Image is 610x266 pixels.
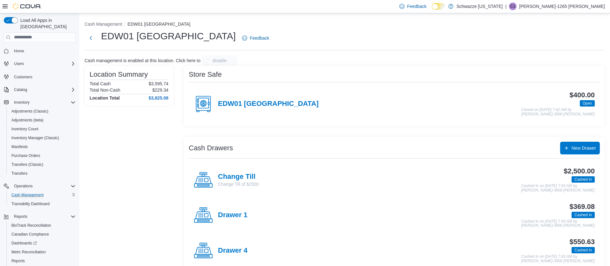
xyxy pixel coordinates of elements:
span: Cashed In [572,212,595,218]
span: Transfers [11,171,27,176]
span: Inventory Manager (Classic) [11,135,59,140]
span: Inventory Count [11,127,38,132]
button: EDW01 [GEOGRAPHIC_DATA] [127,22,190,27]
button: Transfers [6,169,78,178]
a: Transfers (Classic) [9,161,46,168]
a: Home [11,47,27,55]
a: BioTrack Reconciliation [9,222,54,229]
button: Manifests [6,142,78,151]
h4: EDW01 [GEOGRAPHIC_DATA] [218,100,319,108]
a: Inventory Count [9,125,41,133]
span: Cashed In [574,247,592,253]
h1: EDW01 [GEOGRAPHIC_DATA] [101,30,236,42]
button: Cash Management [85,22,122,27]
button: Metrc Reconciliation [6,248,78,256]
span: Dashboards [9,239,76,247]
span: Adjustments (beta) [11,118,44,123]
a: Traceabilty Dashboard [9,200,52,208]
input: Dark Mode [432,3,445,10]
h4: Location Total [90,95,120,101]
span: Cashed In [574,212,592,218]
a: Dashboards [9,239,39,247]
h3: Store Safe [189,71,222,78]
span: Catalog [14,87,27,92]
span: Transfers [9,170,76,177]
p: [PERSON_NAME]-1265 [PERSON_NAME] [519,3,605,10]
p: $229.34 [152,88,168,93]
button: Catalog [1,85,78,94]
a: Metrc Reconciliation [9,248,48,256]
h3: Location Summary [90,71,148,78]
span: disable [213,57,227,64]
button: Operations [11,182,35,190]
span: Customers [11,73,76,81]
span: Cash Management [9,191,76,199]
a: Adjustments (Classic) [9,107,51,115]
a: Adjustments (beta) [9,116,46,124]
span: Metrc Reconciliation [9,248,76,256]
a: Inventory Manager (Classic) [9,134,62,142]
a: Dashboards [6,239,78,248]
span: Dashboards [11,241,37,246]
p: Change Till of $2500 [218,181,259,187]
span: Operations [11,182,76,190]
button: Customers [1,72,78,81]
button: Adjustments (Classic) [6,107,78,116]
span: Users [11,60,76,68]
a: Purchase Orders [9,152,43,159]
button: Reports [11,213,30,220]
span: Cashed In [574,177,592,182]
button: Users [1,59,78,68]
span: Cashed In [572,176,595,183]
span: Inventory [14,100,30,105]
button: Inventory [1,98,78,107]
span: Manifests [9,143,76,151]
span: Open [580,100,595,107]
img: Cova [13,3,41,10]
span: Reports [11,213,76,220]
span: Home [14,49,24,54]
h4: Drawer 1 [218,211,247,219]
button: Operations [1,182,78,191]
a: Customers [11,73,35,81]
span: Inventory Manager (Classic) [9,134,76,142]
h4: Drawer 4 [218,247,247,255]
span: Purchase Orders [11,153,40,158]
span: C1 [510,3,515,10]
span: Metrc Reconciliation [11,250,46,255]
span: Reports [9,257,76,265]
h3: $400.00 [570,91,595,99]
button: BioTrack Reconciliation [6,221,78,230]
span: Purchase Orders [9,152,76,159]
h4: $3,825.08 [149,95,168,101]
h6: Total Cash [90,81,111,86]
button: Transfers (Classic) [6,160,78,169]
button: Inventory Manager (Classic) [6,133,78,142]
h3: Cash Drawers [189,144,233,152]
span: Canadian Compliance [11,232,49,237]
span: Inventory Count [9,125,76,133]
span: Traceabilty Dashboard [9,200,76,208]
p: Closed on [DATE] 7:42 AM by [PERSON_NAME]-3900 [PERSON_NAME] [521,108,595,116]
span: Adjustments (Classic) [9,107,76,115]
span: Traceabilty Dashboard [11,201,50,206]
span: Home [11,47,76,55]
span: Canadian Compliance [9,230,76,238]
a: Reports [9,257,27,265]
button: Cash Management [6,191,78,199]
span: Cash Management [11,192,44,198]
span: Users [14,61,24,66]
button: Catalog [11,86,30,94]
p: Cash management is enabled at this location. Click here to [85,58,200,63]
h3: $550.63 [570,238,595,246]
a: Cash Management [9,191,46,199]
span: Cashed In [572,247,595,253]
span: Manifests [11,144,28,149]
button: Traceabilty Dashboard [6,199,78,208]
span: Reports [14,214,27,219]
span: Inventory [11,99,76,106]
a: Feedback [240,32,272,44]
h3: $2,500.00 [564,167,595,175]
h4: Change Till [218,173,259,181]
span: Adjustments (Classic) [11,109,48,114]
